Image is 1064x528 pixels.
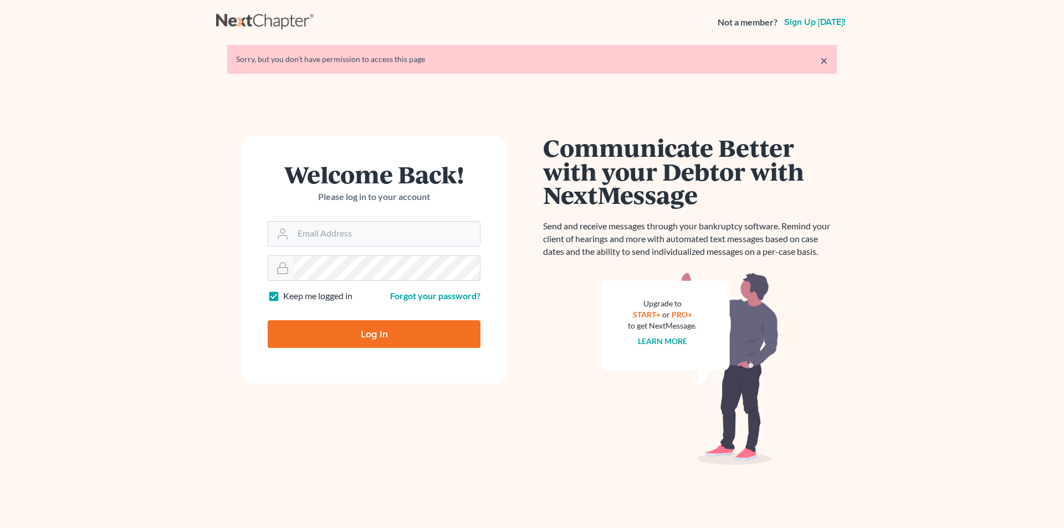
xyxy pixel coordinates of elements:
a: × [820,54,828,67]
p: Please log in to your account [268,191,480,203]
div: to get NextMessage. [628,320,697,331]
strong: Not a member? [718,16,777,29]
h1: Communicate Better with your Debtor with NextMessage [543,136,837,207]
a: Learn more [638,336,687,346]
label: Keep me logged in [283,290,352,303]
p: Send and receive messages through your bankruptcy software. Remind your client of hearings and mo... [543,220,837,258]
span: or [662,310,670,319]
a: Sign up [DATE]! [782,18,848,27]
a: Forgot your password? [390,290,480,301]
input: Log In [268,320,480,348]
div: Upgrade to [628,298,697,309]
a: START+ [633,310,661,319]
div: Sorry, but you don't have permission to access this page [236,54,828,65]
img: nextmessage_bg-59042aed3d76b12b5cd301f8e5b87938c9018125f34e5fa2b7a6b67550977c72.svg [601,271,779,465]
input: Email Address [293,222,480,246]
a: PRO+ [672,310,692,319]
h1: Welcome Back! [268,162,480,186]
